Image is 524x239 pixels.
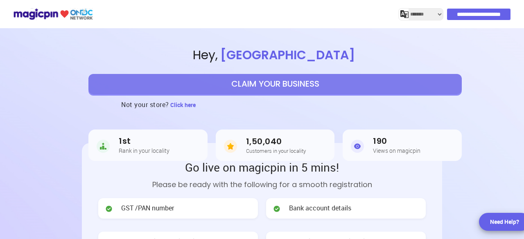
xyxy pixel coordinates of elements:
[121,203,174,213] span: GST /PAN number
[121,94,169,115] h3: Not your store?
[218,46,357,64] span: [GEOGRAPHIC_DATA]
[490,218,519,226] div: Need Help?
[97,138,110,154] img: Rank
[88,74,462,94] button: CLAIM YOUR BUSINESS
[273,205,281,213] img: check
[224,138,237,154] img: Customers
[98,179,426,190] p: Please be ready with the following for a smooth registration
[289,203,351,213] span: Bank account details
[119,147,169,154] h5: Rank in your locality
[119,136,169,146] h3: 1st
[170,101,196,109] span: Click here
[400,10,409,18] img: j2MGCQAAAABJRU5ErkJggg==
[105,205,113,213] img: check
[373,136,420,146] h3: 190
[246,137,306,146] h3: 1,50,040
[13,7,93,21] img: ondc-logo-new-small.8a59708e.svg
[98,159,426,175] h2: Go live on magicpin in 5 mins!
[373,147,420,154] h5: Views on magicpin
[26,47,524,64] span: Hey ,
[246,148,306,154] h5: Customers in your locality
[351,138,364,154] img: Views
